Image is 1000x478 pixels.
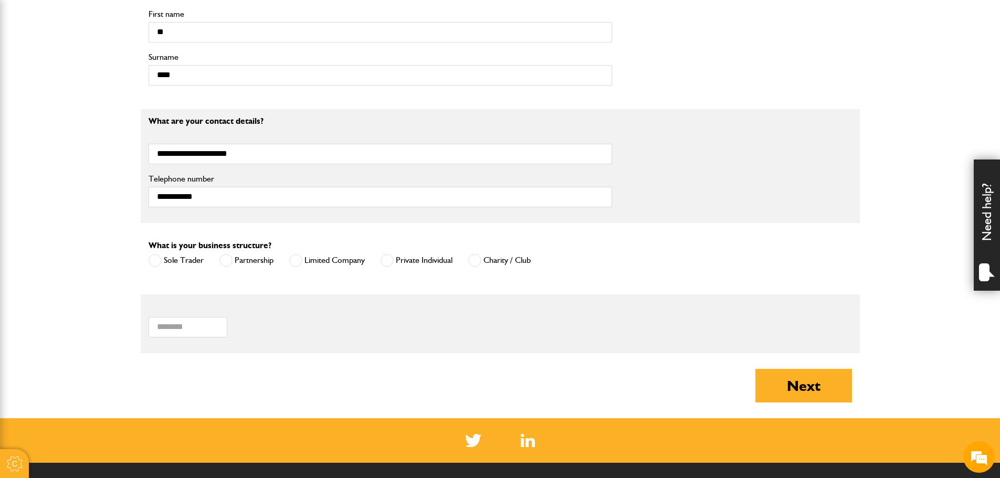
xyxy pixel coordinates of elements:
[755,369,852,402] button: Next
[14,190,192,314] textarea: Type your message and hit 'Enter'
[18,58,44,73] img: d_20077148190_company_1631870298795_20077148190
[143,323,191,337] em: Start Chat
[219,254,273,267] label: Partnership
[149,254,204,267] label: Sole Trader
[149,10,612,18] label: First name
[172,5,197,30] div: Minimize live chat window
[468,254,531,267] label: Charity / Club
[55,59,176,72] div: Chat with us now
[149,175,612,183] label: Telephone number
[149,117,612,125] p: What are your contact details?
[289,254,365,267] label: Limited Company
[14,128,192,151] input: Enter your email address
[465,434,481,447] img: Twitter
[521,434,535,447] a: LinkedIn
[14,159,192,182] input: Enter your phone number
[14,97,192,120] input: Enter your last name
[974,160,1000,291] div: Need help?
[149,241,271,250] label: What is your business structure?
[381,254,452,267] label: Private Individual
[149,53,612,61] label: Surname
[521,434,535,447] img: Linked In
